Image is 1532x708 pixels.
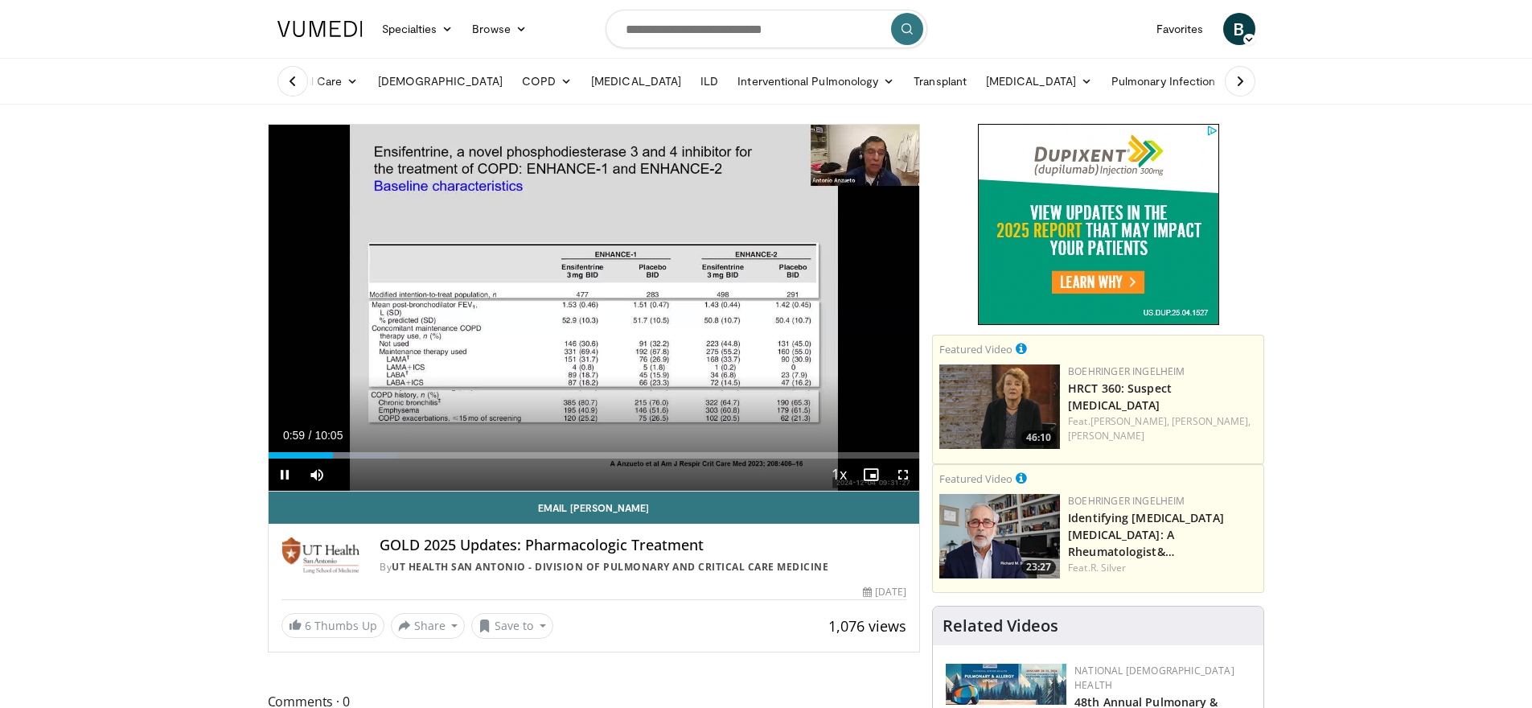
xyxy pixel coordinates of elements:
[1068,364,1185,378] a: Boehringer Ingelheim
[380,537,906,554] h4: GOLD 2025 Updates: Pharmacologic Treatment
[976,65,1102,97] a: [MEDICAL_DATA]
[462,13,536,45] a: Browse
[1021,560,1056,574] span: 23:27
[1068,429,1144,442] a: [PERSON_NAME]
[277,21,363,37] img: VuMedi Logo
[281,537,361,575] img: UT Health San Antonio - Division of Pulmonary and Critical Care Medicine
[1068,561,1257,575] div: Feat.
[939,364,1060,449] img: 8340d56b-4f12-40ce-8f6a-f3da72802623.png.150x105_q85_crop-smart_upscale.png
[471,613,553,639] button: Save to
[691,65,728,97] a: ILD
[1102,65,1241,97] a: Pulmonary Infection
[855,459,887,491] button: Enable picture-in-picture mode
[863,585,906,599] div: [DATE]
[828,616,906,636] span: 1,076 views
[269,459,301,491] button: Pause
[372,13,463,45] a: Specialties
[939,494,1060,578] img: dcc7dc38-d620-4042-88f3-56bf6082e623.png.150x105_q85_crop-smart_upscale.png
[512,65,581,97] a: COPD
[1172,414,1251,428] a: [PERSON_NAME],
[581,65,691,97] a: [MEDICAL_DATA]
[269,492,920,524] a: Email [PERSON_NAME]
[823,459,855,491] button: Playback Rate
[939,494,1060,578] a: 23:27
[305,618,311,633] span: 6
[939,471,1012,486] small: Featured Video
[269,125,920,492] video-js: Video Player
[606,10,927,48] input: Search topics, interventions
[943,616,1058,636] h4: Related Videos
[946,664,1066,705] img: b90f5d12-84c1-472e-b843-5cad6c7ef911.jpg.150x105_q85_autocrop_double_scale_upscale_version-0.2.jpg
[1068,494,1185,508] a: Boehringer Ingelheim
[887,459,919,491] button: Fullscreen
[269,452,920,459] div: Progress Bar
[283,429,305,442] span: 0:59
[380,560,906,574] div: By
[392,560,828,574] a: UT Health San Antonio - Division of Pulmonary and Critical Care Medicine
[978,124,1219,325] iframe: Advertisement
[309,429,312,442] span: /
[281,613,384,638] a: 6 Thumbs Up
[368,65,512,97] a: [DEMOGRAPHIC_DATA]
[1147,13,1214,45] a: Favorites
[1021,430,1056,445] span: 46:10
[1074,664,1234,692] a: National [DEMOGRAPHIC_DATA] Health
[1068,381,1172,413] a: HRCT 360: Suspect [MEDICAL_DATA]
[1223,13,1255,45] a: B
[391,613,466,639] button: Share
[301,459,333,491] button: Mute
[1090,561,1127,574] a: R. Silver
[728,65,904,97] a: Interventional Pulmonology
[314,429,343,442] span: 10:05
[939,342,1012,356] small: Featured Video
[1090,414,1169,428] a: [PERSON_NAME],
[1068,510,1224,559] a: Identifying [MEDICAL_DATA] [MEDICAL_DATA]: A Rheumatologist&…
[904,65,976,97] a: Transplant
[1068,414,1257,443] div: Feat.
[939,364,1060,449] a: 46:10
